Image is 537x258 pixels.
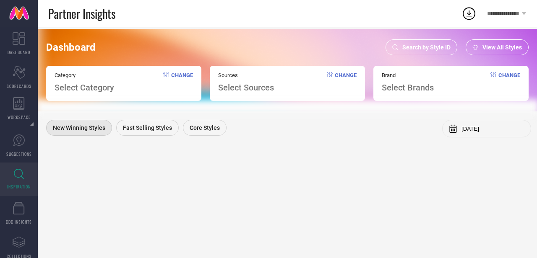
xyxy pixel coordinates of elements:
[190,124,220,131] span: Core Styles
[335,72,357,93] span: Change
[218,83,274,93] span: Select Sources
[461,6,477,21] div: Open download list
[382,72,434,78] span: Brand
[55,72,114,78] span: Category
[8,49,30,55] span: DASHBOARD
[402,44,451,51] span: Search by Style ID
[123,124,172,131] span: Fast Selling Styles
[482,44,522,51] span: View All Styles
[6,219,32,225] span: CDC INSIGHTS
[46,41,96,53] span: Dashboard
[7,183,31,190] span: INSPIRATION
[8,114,31,120] span: WORKSPACE
[461,126,524,132] input: Select month
[171,72,193,93] span: Change
[48,5,115,22] span: Partner Insights
[498,72,520,93] span: Change
[55,83,114,93] span: Select Category
[53,124,105,131] span: New Winning Styles
[7,83,31,89] span: SCORECARDS
[382,83,434,93] span: Select Brands
[6,151,32,157] span: SUGGESTIONS
[218,72,274,78] span: Sources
